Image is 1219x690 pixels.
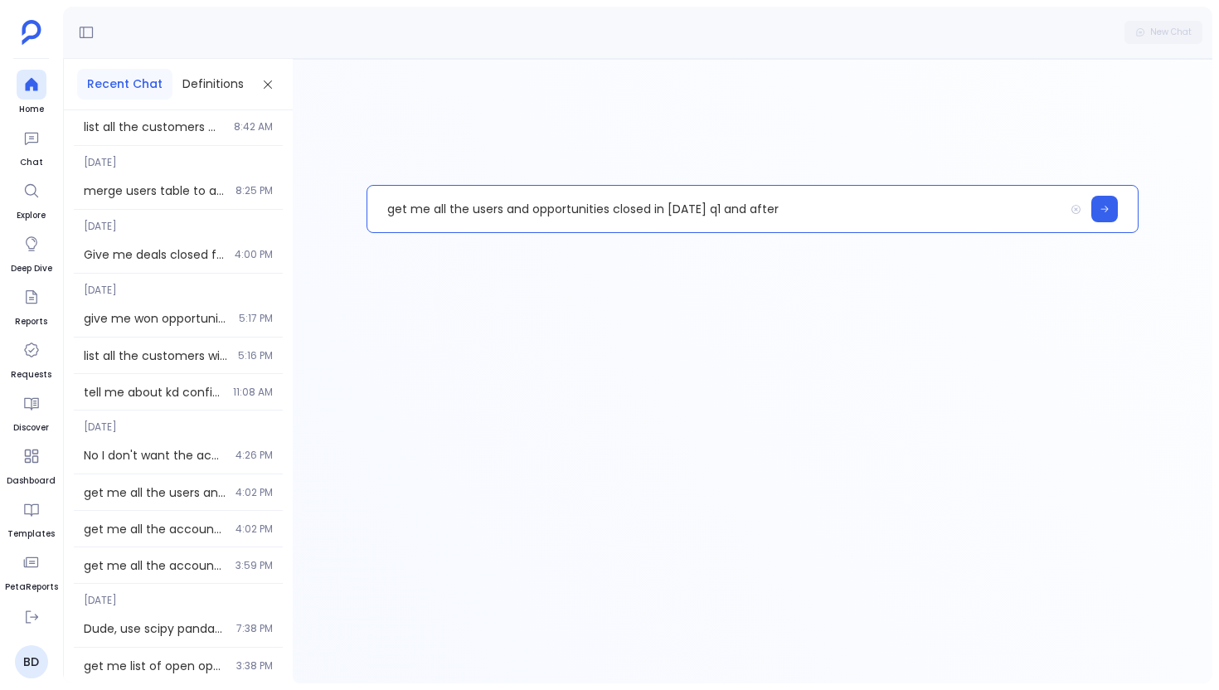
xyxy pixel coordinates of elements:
span: get me all the accounts and opportunities closed in 2023 q1 and after [84,521,226,537]
span: 8:42 AM [234,120,273,134]
a: Deep Dive [11,229,52,275]
span: [DATE] [74,274,283,297]
span: [DATE] [74,411,283,434]
span: Chat [17,156,46,169]
span: 4:02 PM [236,522,273,536]
span: get me all the accounts and opportunities closed in 2023 q1 and after [84,557,226,574]
a: Requests [11,335,51,381]
button: Definitions [172,69,254,100]
span: 4:26 PM [236,449,273,462]
span: list all the customers with aARR > 30k [84,119,224,135]
button: Recent Chat [77,69,172,100]
span: Templates [7,527,55,541]
span: 4:02 PM [236,486,273,499]
span: tell me about kd configured in the system [84,384,223,401]
span: 5:16 PM [238,349,273,362]
span: No I don't want the accounts. I want the users [84,447,226,464]
span: 3:59 PM [236,559,273,572]
span: give me won opportunities [84,310,229,327]
span: get me all the users and opportunities closed in 2023 q1 and after [84,484,226,501]
img: petavue logo [22,20,41,45]
a: BD [15,645,48,678]
span: [DATE] [74,210,283,233]
span: Home [17,103,46,116]
a: Explore [17,176,46,222]
a: Reports [15,282,47,328]
span: Deep Dive [11,262,52,275]
span: 4:00 PM [235,248,273,261]
span: merge users table to above output and then apply same filter like take deals closed for last 2 ye... [84,182,226,199]
span: 8:25 PM [236,184,273,197]
span: list all the customers with aARR > 30k [84,347,228,364]
span: Dude, use scipy pandas library "from scipy import stats, from sklearn.preprocessing import Standa... [84,620,226,637]
a: Dashboard [7,441,56,488]
a: Discover [13,388,49,435]
span: 3:38 PM [236,659,273,673]
span: 11:08 AM [233,386,273,399]
span: get me list of open opportunities [84,658,226,674]
span: Dashboard [7,474,56,488]
span: Reports [15,315,47,328]
a: Templates [7,494,55,541]
span: Discover [13,421,49,435]
span: [DATE] [74,146,283,169]
span: Requests [11,368,51,381]
a: PetaReports [5,547,58,594]
span: 5:17 PM [239,312,273,325]
p: get me all the users and opportunities closed in [DATE] q1 and after [367,187,1064,231]
a: Chat [17,123,46,169]
span: Give me deals closed for last 2 years. [84,246,225,263]
span: [DATE] [74,584,283,607]
span: Explore [17,209,46,222]
span: PetaReports [5,581,58,594]
span: 7:38 PM [236,622,273,635]
a: Home [17,70,46,116]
